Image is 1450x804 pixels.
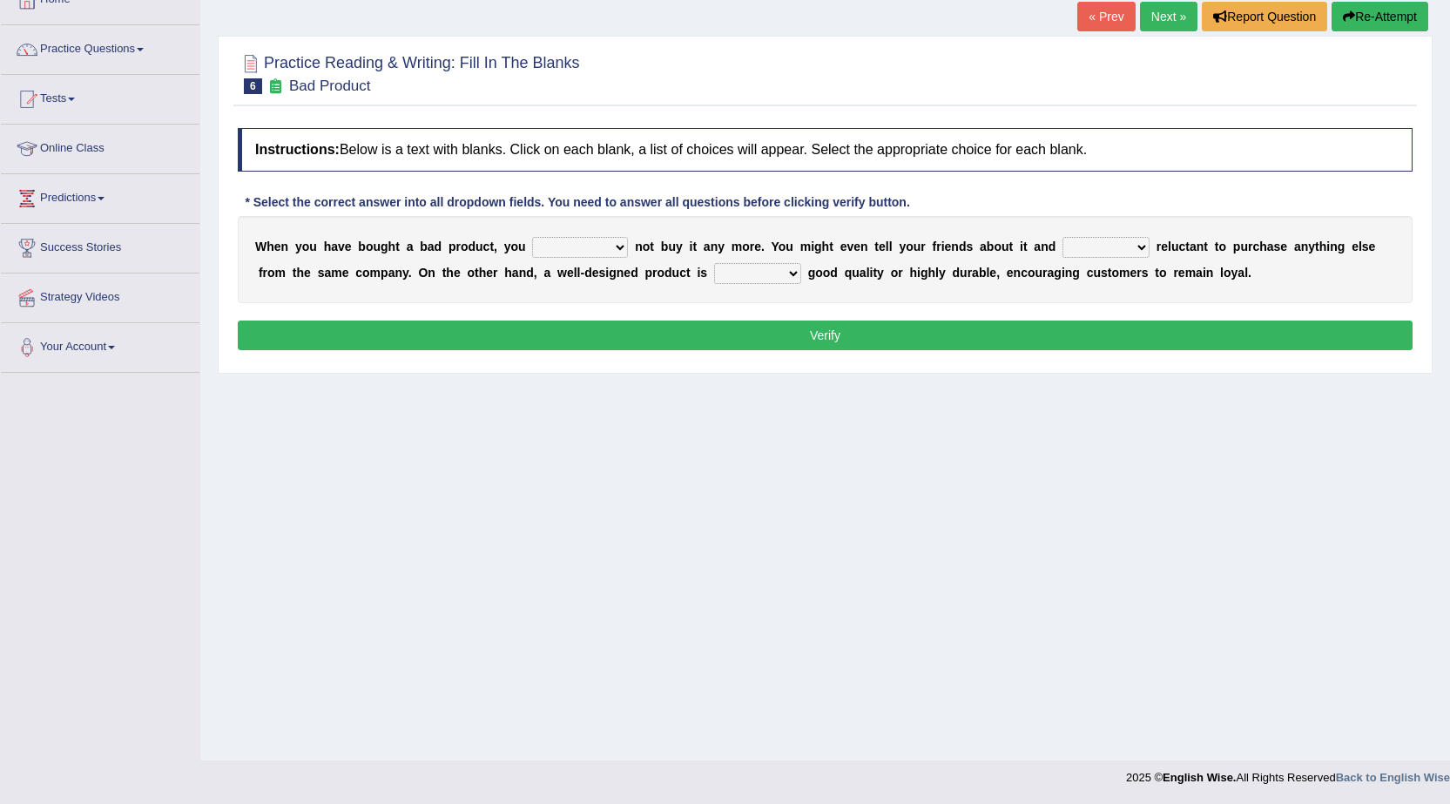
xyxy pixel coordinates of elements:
b: v [338,240,345,253]
b: m [275,266,286,280]
b: t [1009,240,1014,253]
b: o [366,240,374,253]
b: c [679,266,686,280]
b: t [1215,240,1219,253]
b: e [274,240,281,253]
b: u [518,240,526,253]
b: c [1179,240,1186,253]
div: * Select the correct answer into all dropdown fields. You need to answer all questions before cli... [238,193,917,212]
b: y [295,240,302,253]
b: e [342,266,349,280]
b: a [1048,266,1055,280]
b: u [1002,240,1009,253]
b: o [1028,266,1035,280]
strong: Back to English Wise [1336,771,1450,784]
b: s [1274,240,1281,253]
b: q [845,266,853,280]
b: p [644,266,652,280]
b: d [631,266,638,280]
b: r [1248,240,1252,253]
b: r [921,240,925,253]
b: b [358,240,366,253]
b: m [1119,266,1130,280]
button: Report Question [1202,2,1327,31]
b: i [697,266,700,280]
a: Strategy Videos [1,274,199,317]
b: l [986,266,989,280]
b: n [1041,240,1049,253]
b: t [650,240,654,253]
a: Success Stories [1,224,199,267]
b: r [263,266,267,280]
b: s [966,240,973,253]
b: d [526,266,534,280]
b: f [933,240,937,253]
b: d [959,240,967,253]
b: r [936,240,941,253]
b: n [1014,266,1022,280]
b: h [927,266,935,280]
h4: Below is a text with blanks. Click on each blank, a list of choices will appear. Select the appro... [238,128,1413,172]
button: Re-Attempt [1332,2,1428,31]
b: o [779,240,786,253]
b: g [814,240,822,253]
b: i [811,240,814,253]
b: n [1197,240,1204,253]
b: t [829,240,833,253]
b: i [1203,266,1206,280]
b: s [1101,266,1108,280]
b: h [296,266,304,280]
b: g [381,240,388,253]
b: u [786,240,793,253]
b: p [381,266,388,280]
b: g [1054,266,1062,280]
b: u [475,240,483,253]
b: r [652,266,657,280]
b: r [1042,266,1047,280]
b: o [1112,266,1120,280]
b: - [580,266,584,280]
b: o [1159,266,1167,280]
b: e [1161,240,1168,253]
b: h [822,240,830,253]
span: 6 [244,78,262,94]
b: e [624,266,631,280]
b: h [504,266,512,280]
b: d [468,240,475,253]
b: b [661,240,669,253]
b: n [281,240,289,253]
b: o [823,266,831,280]
b: t [1023,240,1028,253]
a: « Prev [1077,2,1135,31]
a: Online Class [1,125,199,168]
b: o [657,266,664,280]
b: m [1185,266,1196,280]
b: h [1259,240,1267,253]
b: r [1157,240,1161,253]
b: n [1065,266,1073,280]
b: o [267,266,275,280]
b: a [1034,240,1041,253]
b: l [889,240,893,253]
b: u [668,240,676,253]
b: g [609,266,617,280]
b: o [742,240,750,253]
b: i [605,266,609,280]
b: . [761,240,765,253]
b: a [1190,240,1197,253]
b: e [945,240,952,253]
b: n [951,240,959,253]
b: e [879,240,886,253]
small: Exam occurring question [266,78,285,95]
a: Predictions [1,174,199,218]
b: n [1206,266,1214,280]
b: n [711,240,718,253]
b: u [1035,266,1043,280]
b: g [921,266,928,280]
b: r [750,240,754,253]
b: a [1267,240,1274,253]
b: v [846,240,853,253]
b: n [860,240,868,253]
b: t [475,266,479,280]
b: i [1020,240,1023,253]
